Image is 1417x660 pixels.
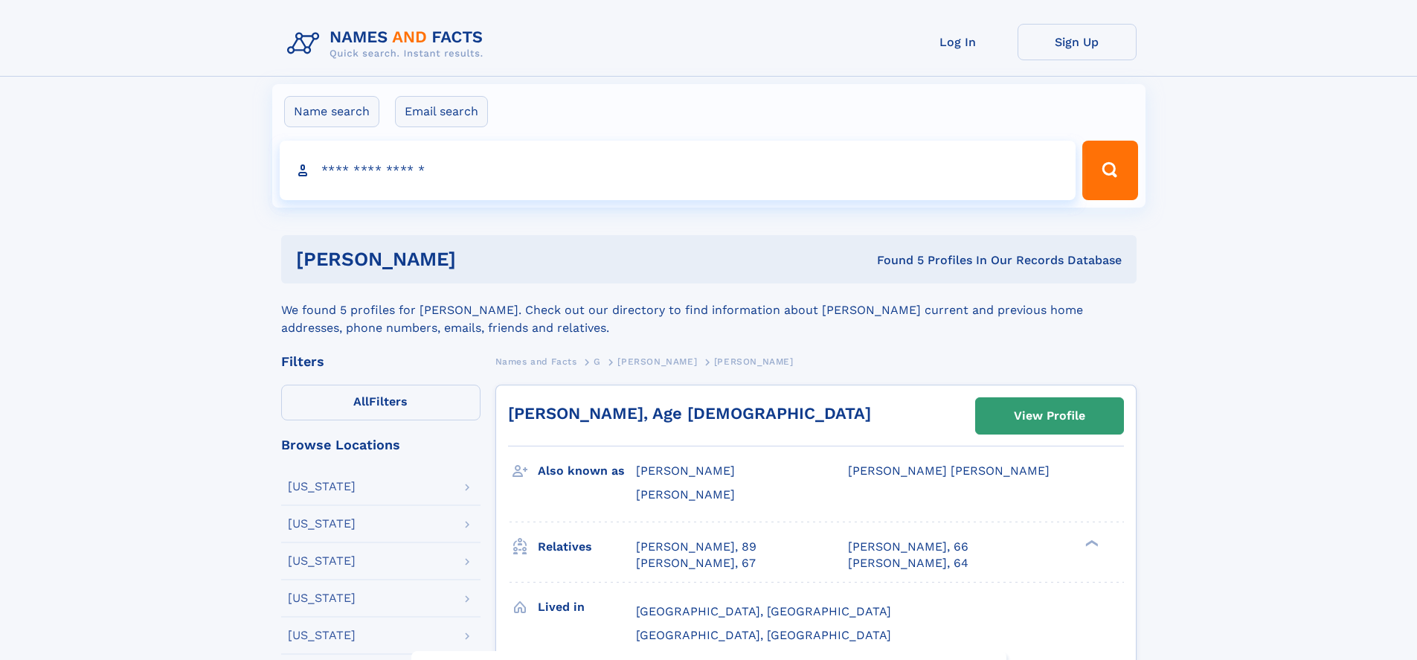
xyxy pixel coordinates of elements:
[848,555,968,571] a: [PERSON_NAME], 64
[538,595,636,620] h3: Lived in
[284,96,379,127] label: Name search
[395,96,488,127] label: Email search
[617,352,697,371] a: [PERSON_NAME]
[288,518,356,530] div: [US_STATE]
[848,539,968,555] a: [PERSON_NAME], 66
[288,555,356,567] div: [US_STATE]
[538,534,636,560] h3: Relatives
[281,355,481,368] div: Filters
[508,404,871,423] a: [PERSON_NAME], Age [DEMOGRAPHIC_DATA]
[594,356,601,367] span: G
[636,555,756,571] a: [PERSON_NAME], 67
[594,352,601,371] a: G
[636,487,735,502] span: [PERSON_NAME]
[288,481,356,493] div: [US_STATE]
[899,24,1018,60] a: Log In
[296,250,666,269] h1: [PERSON_NAME]
[617,356,697,367] span: [PERSON_NAME]
[288,592,356,604] div: [US_STATE]
[848,464,1050,478] span: [PERSON_NAME] [PERSON_NAME]
[636,604,891,618] span: [GEOGRAPHIC_DATA], [GEOGRAPHIC_DATA]
[353,394,369,409] span: All
[281,385,481,420] label: Filters
[666,252,1122,269] div: Found 5 Profiles In Our Records Database
[636,464,735,478] span: [PERSON_NAME]
[636,539,756,555] a: [PERSON_NAME], 89
[280,141,1076,200] input: search input
[288,629,356,641] div: [US_STATE]
[281,438,481,452] div: Browse Locations
[1082,538,1099,548] div: ❯
[495,352,577,371] a: Names and Facts
[281,24,495,64] img: Logo Names and Facts
[1014,399,1085,433] div: View Profile
[976,398,1123,434] a: View Profile
[281,283,1137,337] div: We found 5 profiles for [PERSON_NAME]. Check out our directory to find information about [PERSON_...
[538,458,636,484] h3: Also known as
[714,356,794,367] span: [PERSON_NAME]
[1018,24,1137,60] a: Sign Up
[636,628,891,642] span: [GEOGRAPHIC_DATA], [GEOGRAPHIC_DATA]
[1082,141,1137,200] button: Search Button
